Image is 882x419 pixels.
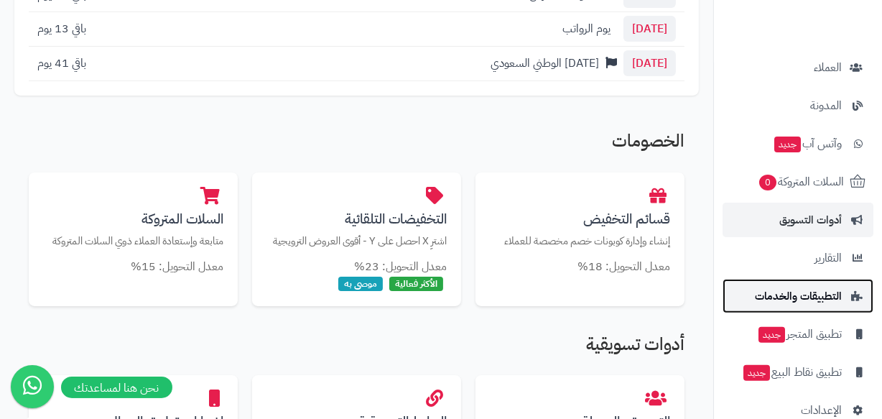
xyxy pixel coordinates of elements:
img: logo-2.png [784,38,868,68]
a: تطبيق نقاط البيعجديد [723,355,873,390]
span: السلات المتروكة [758,172,844,192]
span: التقارير [814,248,842,268]
span: تطبيق المتجر [757,324,842,344]
a: قسائم التخفيضإنشاء وإدارة كوبونات خصم مخصصة للعملاء معدل التحويل: 18% [475,172,684,290]
span: باقي 41 يوم [37,55,86,72]
small: معدل التحويل: 18% [577,258,670,275]
span: 0 [759,175,776,190]
h2: أدوات تسويقية [29,335,684,361]
small: معدل التحويل: 15% [131,258,223,275]
h3: التخفيضات التلقائية [266,211,447,226]
span: يوم الرواتب [562,20,611,37]
span: جديد [758,327,785,343]
span: جديد [743,365,770,381]
span: [DATE] [623,50,676,76]
h3: قسائم التخفيض [490,211,670,226]
a: التطبيقات والخدمات [723,279,873,313]
p: اشترِ X احصل على Y - أقوى العروض الترويجية [266,234,447,249]
h2: الخصومات [29,132,684,157]
span: أدوات التسويق [779,210,842,230]
a: التخفيضات التلقائيةاشترِ X احصل على Y - أقوى العروض الترويجية معدل التحويل: 23% الأكثر فعالية موص... [252,172,461,306]
span: الأكثر فعالية [389,277,443,292]
span: وآتس آب [773,134,842,154]
span: باقي 13 يوم [37,20,86,37]
span: التطبيقات والخدمات [755,286,842,306]
a: السلات المتروكةمتابعة وإستعادة العملاء ذوي السلات المتروكة معدل التحويل: 15% [29,172,238,290]
p: متابعة وإستعادة العملاء ذوي السلات المتروكة [43,234,223,249]
a: وآتس آبجديد [723,126,873,161]
span: [DATE] [623,16,676,42]
span: تطبيق نقاط البيع [742,362,842,382]
small: معدل التحويل: 23% [354,258,447,275]
span: موصى به [338,277,383,292]
a: السلات المتروكة0 [723,165,873,199]
a: التقارير [723,241,873,275]
a: المدونة [723,88,873,123]
span: العملاء [814,57,842,78]
h3: السلات المتروكة [43,211,223,226]
span: المدونة [810,96,842,116]
span: [DATE] الوطني السعودي [491,55,599,72]
a: العملاء [723,50,873,85]
p: إنشاء وإدارة كوبونات خصم مخصصة للعملاء [490,234,670,249]
a: تطبيق المتجرجديد [723,317,873,351]
a: أدوات التسويق [723,203,873,237]
span: جديد [774,137,801,152]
